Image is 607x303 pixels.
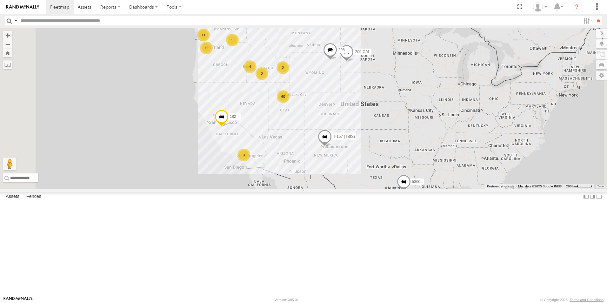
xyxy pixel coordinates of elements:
[23,192,44,201] label: Fences
[3,297,33,303] a: Visit our Website
[275,298,299,302] div: Version: 305.01
[333,134,355,139] span: T-157 (TBIS)
[572,2,582,12] i: ?
[564,184,594,189] button: Map Scale: 200 km per 45 pixels
[197,29,210,41] div: 11
[412,179,423,184] span: 5360L
[3,49,12,57] button: Zoom Home
[277,61,289,74] div: 2
[566,185,577,188] span: 200 km
[518,185,562,188] span: Map data ©2025 Google, INEGI
[583,192,589,201] label: Dock Summary Table to the Left
[244,60,257,73] div: 4
[3,40,12,49] button: Zoom out
[338,48,345,52] span: 208
[6,5,39,9] img: rand-logo.svg
[226,34,239,46] div: 5
[3,158,16,170] button: Drag Pegman onto the map to open Street View
[200,42,213,54] div: 6
[3,31,12,40] button: Zoom in
[540,298,604,302] div: © Copyright 2025 -
[355,50,370,54] span: 209-CAL
[596,192,602,201] label: Hide Summary Table
[3,192,23,201] label: Assets
[230,114,236,119] span: 182
[597,185,604,188] a: Terms
[237,149,250,161] div: 3
[596,71,607,80] label: Map Settings
[13,16,18,25] label: Search Query
[570,298,604,302] a: Terms and Conditions
[531,2,549,12] div: Keith Washburn
[487,184,514,189] button: Keyboard shortcuts
[277,90,290,103] div: 60
[581,16,595,25] label: Search Filter Options
[589,192,596,201] label: Dock Summary Table to the Right
[256,67,268,80] div: 2
[3,60,12,69] label: Measure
